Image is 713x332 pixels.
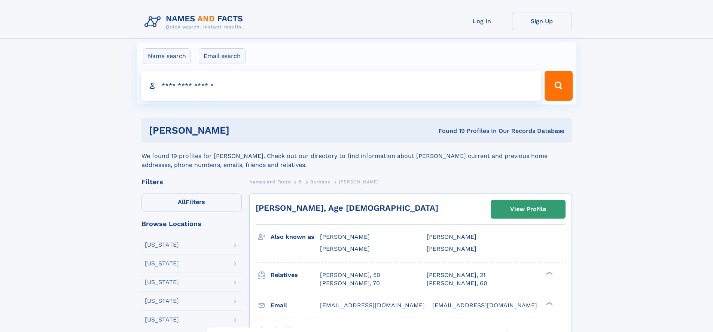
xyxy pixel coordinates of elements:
[310,177,330,186] a: Burbank
[141,143,572,170] div: We found 19 profiles for [PERSON_NAME]. Check out our directory to find information about [PERSON...
[544,301,553,306] div: ❯
[199,48,246,64] label: Email search
[320,302,425,309] span: [EMAIL_ADDRESS][DOMAIN_NAME]
[299,179,302,185] span: B
[271,231,320,243] h3: Also known as
[141,12,249,32] img: Logo Names and Facts
[141,220,242,227] div: Browse Locations
[249,177,290,186] a: Names and Facts
[310,179,330,185] span: Burbank
[545,71,572,101] button: Search Button
[320,245,370,252] span: [PERSON_NAME]
[427,279,487,287] a: [PERSON_NAME], 60
[491,200,565,218] a: View Profile
[145,317,179,323] div: [US_STATE]
[145,261,179,266] div: [US_STATE]
[271,299,320,312] h3: Email
[141,179,242,185] div: Filters
[141,194,242,211] label: Filters
[452,12,512,30] a: Log In
[427,233,476,240] span: [PERSON_NAME]
[299,177,302,186] a: B
[427,245,476,252] span: [PERSON_NAME]
[145,298,179,304] div: [US_STATE]
[141,71,542,101] input: search input
[432,302,537,309] span: [EMAIL_ADDRESS][DOMAIN_NAME]
[427,271,485,279] a: [PERSON_NAME], 21
[510,201,546,218] div: View Profile
[320,271,380,279] a: [PERSON_NAME], 50
[256,203,438,213] a: [PERSON_NAME], Age [DEMOGRAPHIC_DATA]
[544,271,553,275] div: ❯
[271,269,320,281] h3: Relatives
[145,279,179,285] div: [US_STATE]
[178,198,186,205] span: All
[320,279,380,287] a: [PERSON_NAME], 70
[143,48,191,64] label: Name search
[149,126,334,135] h1: [PERSON_NAME]
[145,242,179,248] div: [US_STATE]
[512,12,572,30] a: Sign Up
[339,179,379,185] span: [PERSON_NAME]
[320,233,370,240] span: [PERSON_NAME]
[334,127,564,135] div: Found 19 Profiles In Our Records Database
